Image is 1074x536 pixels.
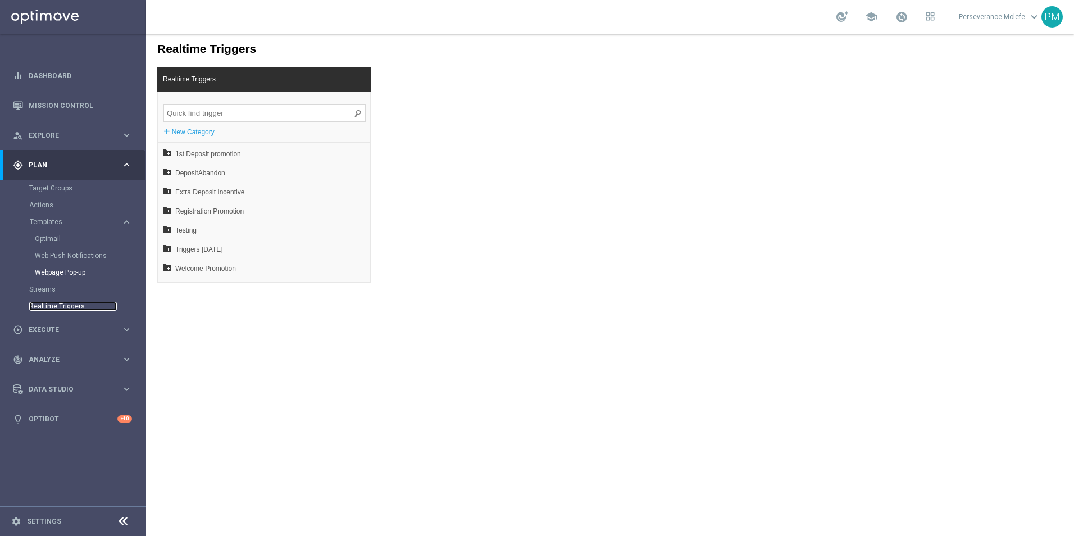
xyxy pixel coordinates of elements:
[29,132,121,139] span: Explore
[29,217,133,226] button: Templates keyboard_arrow_right
[12,161,133,170] button: gps_fixed Plan keyboard_arrow_right
[13,61,132,90] div: Dashboard
[17,92,24,103] label: +
[29,181,153,189] div: Registration Promotion
[29,130,153,149] span: DepositAbandon
[29,214,145,281] div: Templates
[13,355,121,365] div: Analyze
[12,71,133,80] button: equalizer Dashboard
[121,130,132,140] i: keyboard_arrow_right
[17,70,220,88] input: Quick find trigger
[26,93,69,104] label: New Category
[13,355,23,365] i: track_changes
[121,324,132,335] i: keyboard_arrow_right
[29,404,117,434] a: Optibot
[13,130,23,140] i: person_search
[27,518,61,525] a: Settings
[1041,6,1063,28] div: PM
[13,90,132,120] div: Mission Control
[29,356,121,363] span: Analyze
[35,268,117,277] a: Webpage Pop-up
[29,111,153,130] span: 1st Deposit promotion
[29,162,153,170] div: Extra Deposit Incentive
[35,230,145,247] div: Optimail
[29,184,117,193] a: Target Groups
[12,131,133,140] button: person_search Explore keyboard_arrow_right
[13,384,121,394] div: Data Studio
[12,355,133,364] button: track_changes Analyze keyboard_arrow_right
[29,197,145,214] div: Actions
[29,162,121,169] span: Plan
[35,247,145,264] div: Web Push Notifications
[29,187,153,206] span: Testing
[29,61,132,90] a: Dashboard
[13,160,121,170] div: Plan
[13,325,23,335] i: play_circle_outline
[13,71,23,81] i: equalizer
[29,90,132,120] a: Mission Control
[121,354,132,365] i: keyboard_arrow_right
[13,325,121,335] div: Execute
[29,302,117,311] a: Realtime Triggers
[12,325,133,334] button: play_circle_outline Execute keyboard_arrow_right
[121,217,132,228] i: keyboard_arrow_right
[13,404,132,434] div: Optibot
[29,285,117,294] a: Streams
[29,124,153,131] div: 1st Deposit promotion
[11,516,21,526] i: settings
[29,201,117,210] a: Actions
[29,225,153,244] span: Welcome Promotion
[29,298,145,315] div: Realtime Triggers
[35,264,145,281] div: Webpage Pop-up
[1028,11,1040,23] span: keyboard_arrow_down
[117,415,132,423] div: +10
[35,234,117,243] a: Optimail
[29,149,153,168] span: Extra Deposit Incentive
[13,130,121,140] div: Explore
[35,251,117,260] a: Web Push Notifications
[29,168,153,187] span: Registration Promotion
[958,8,1041,25] a: Perseverance Molefekeyboard_arrow_down
[13,160,23,170] i: gps_fixed
[29,386,121,393] span: Data Studio
[29,281,145,298] div: Streams
[12,101,133,110] button: Mission Control
[29,206,153,225] span: Triggers [DATE]
[121,160,132,170] i: keyboard_arrow_right
[13,414,23,424] i: lightbulb
[29,180,145,197] div: Target Groups
[12,385,133,394] button: Data Studio keyboard_arrow_right
[30,219,121,225] div: Templates
[29,326,121,333] span: Execute
[30,219,110,225] span: Templates
[865,11,877,23] span: school
[11,36,75,55] span: Realtime Triggers
[12,415,133,424] button: lightbulb Optibot +10
[121,384,132,394] i: keyboard_arrow_right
